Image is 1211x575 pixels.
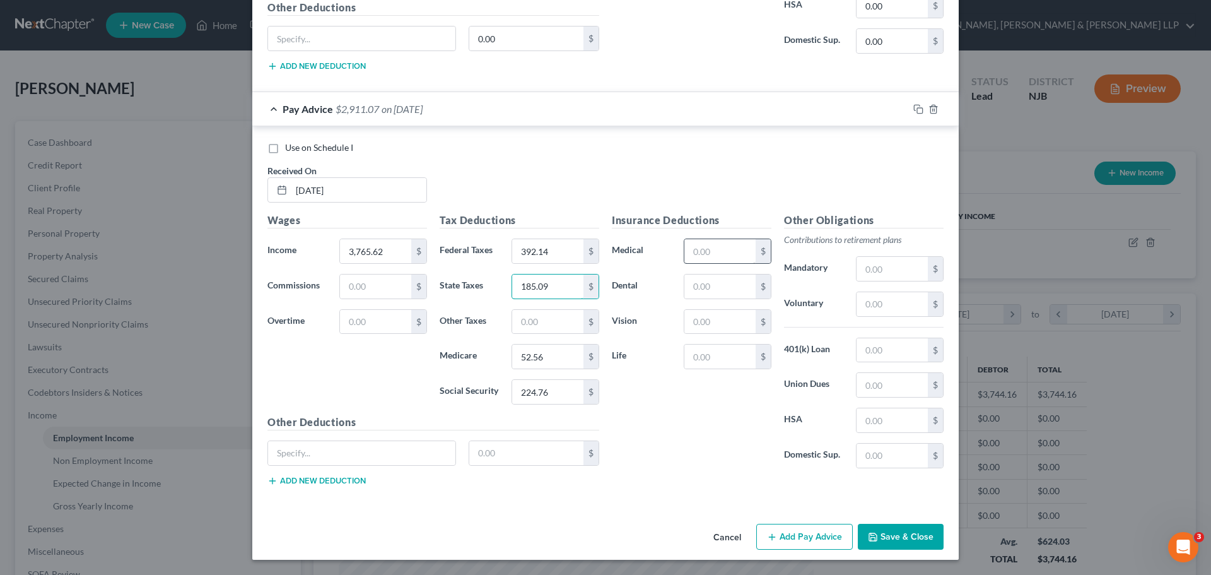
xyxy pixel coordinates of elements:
h5: Insurance Deductions [612,213,771,228]
label: Other Taxes [433,309,505,335]
div: $ [411,310,426,334]
input: 0.00 [512,380,583,404]
div: $ [583,27,599,50]
button: Add new deduction [267,476,366,486]
div: $ [583,275,599,299]
input: Specify... [268,441,455,465]
label: Domestic Sup. [778,443,850,468]
span: on [DATE] [382,103,423,115]
input: 0.00 [469,441,584,465]
input: 0.00 [340,310,411,334]
input: 0.00 [469,27,584,50]
input: MM/DD/YYYY [291,178,426,202]
h5: Other Obligations [784,213,944,228]
label: Voluntary [778,292,850,317]
span: Use on Schedule I [285,142,353,153]
input: 0.00 [857,373,928,397]
div: $ [411,239,426,263]
span: Received On [267,165,317,176]
input: 0.00 [857,257,928,281]
input: 0.00 [857,338,928,362]
input: 0.00 [512,239,583,263]
div: $ [756,239,771,263]
label: Medical [605,239,677,264]
h5: Other Deductions [267,415,599,430]
input: Specify... [268,27,455,50]
label: State Taxes [433,274,505,299]
input: 0.00 [684,310,756,334]
label: Vision [605,309,677,335]
span: 3 [1194,532,1204,542]
input: 0.00 [684,345,756,369]
button: Cancel [703,525,751,550]
input: 0.00 [340,275,411,299]
input: 0.00 [684,275,756,299]
label: Social Security [433,379,505,405]
label: Medicare [433,344,505,369]
input: 0.00 [684,239,756,263]
input: 0.00 [340,239,411,263]
label: HSA [778,408,850,433]
label: Life [605,344,677,369]
h5: Tax Deductions [440,213,599,228]
input: 0.00 [857,29,928,53]
label: Federal Taxes [433,239,505,264]
div: $ [583,310,599,334]
div: $ [928,338,943,362]
div: $ [928,444,943,468]
div: $ [928,408,943,432]
input: 0.00 [512,345,583,369]
div: $ [928,29,943,53]
input: 0.00 [857,444,928,468]
span: Pay Advice [283,103,333,115]
div: $ [756,345,771,369]
input: 0.00 [857,408,928,432]
div: $ [583,441,599,465]
p: Contributions to retirement plans [784,234,944,246]
span: $2,911.07 [336,103,379,115]
h5: Wages [267,213,427,228]
div: $ [928,373,943,397]
label: Union Dues [778,372,850,398]
div: $ [583,380,599,404]
div: $ [928,292,943,316]
button: Save & Close [858,524,944,550]
input: 0.00 [857,292,928,316]
input: 0.00 [512,275,583,299]
button: Add Pay Advice [756,524,853,550]
iframe: Intercom live chat [1168,532,1198,562]
label: Domestic Sup. [778,28,850,54]
input: 0.00 [512,310,583,334]
label: Mandatory [778,256,850,282]
div: $ [583,345,599,369]
label: Overtime [261,309,333,335]
div: $ [928,257,943,281]
label: Dental [605,274,677,299]
button: Add new deduction [267,61,366,71]
div: $ [411,275,426,299]
label: 401(k) Loan [778,338,850,363]
div: $ [583,239,599,263]
div: $ [756,310,771,334]
span: Income [267,244,296,255]
label: Commissions [261,274,333,299]
div: $ [756,275,771,299]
